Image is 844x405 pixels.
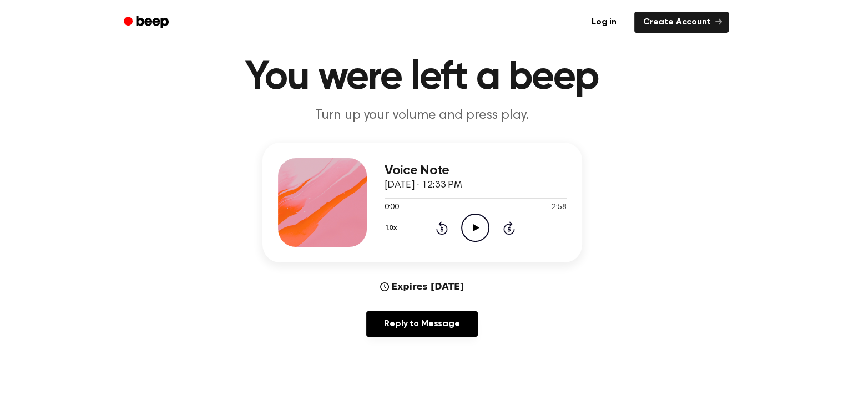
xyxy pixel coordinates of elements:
a: Reply to Message [366,311,477,337]
div: Expires [DATE] [380,280,464,293]
a: Log in [580,9,628,35]
a: Create Account [634,12,729,33]
span: 2:58 [552,202,566,214]
button: 1.0x [385,219,401,237]
span: [DATE] · 12:33 PM [385,180,462,190]
p: Turn up your volume and press play. [209,107,635,125]
span: 0:00 [385,202,399,214]
h3: Voice Note [385,163,567,178]
a: Beep [116,12,179,33]
h1: You were left a beep [138,58,706,98]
